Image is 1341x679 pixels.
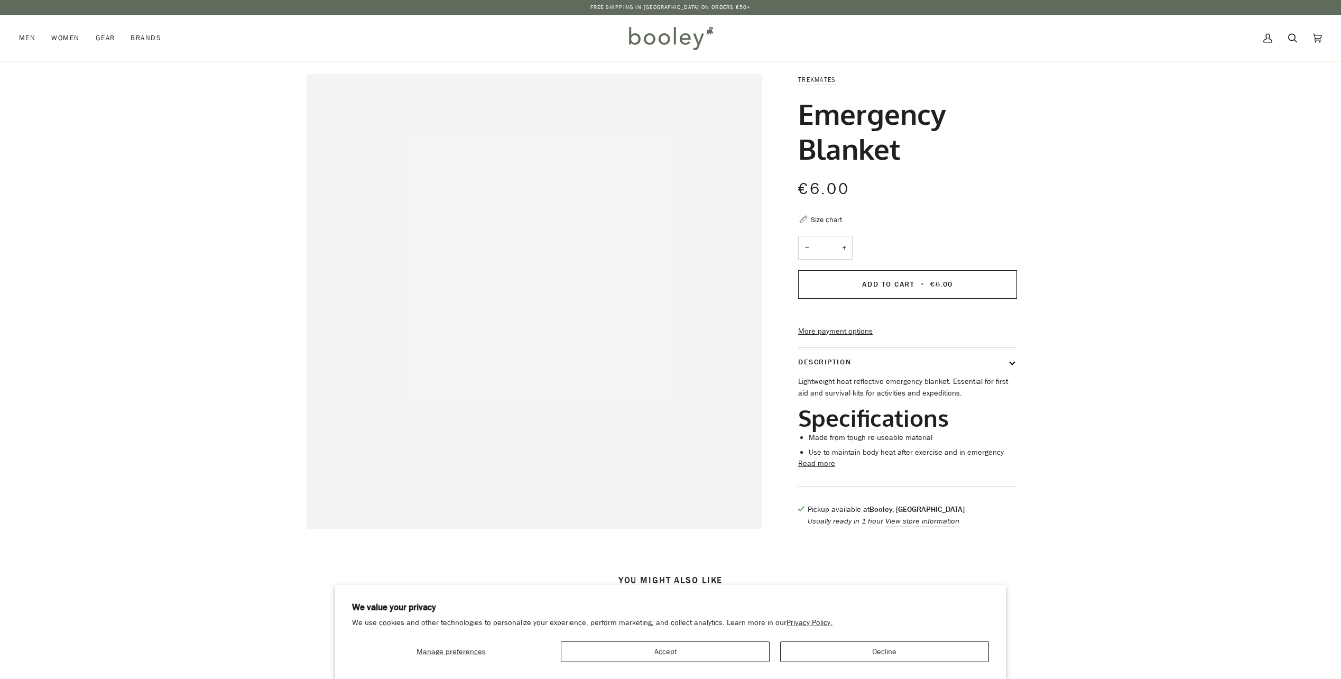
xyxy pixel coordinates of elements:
div: Emergency Blanket [307,74,762,529]
span: Brands [131,33,161,43]
div: Size chart [811,214,842,225]
button: Decline [780,641,989,662]
button: + [836,236,853,260]
span: Men [19,33,35,43]
h2: We value your privacy [352,602,989,613]
a: Brands [123,15,169,61]
button: Description [798,348,1017,376]
a: Gear [88,15,123,61]
p: We use cookies and other technologies to personalize your experience, perform marketing, and coll... [352,618,989,628]
a: More payment options [798,326,1017,337]
h2: You might also like [307,575,1035,597]
span: €6.00 [930,279,953,289]
strong: Booley, [GEOGRAPHIC_DATA] [870,504,965,515]
span: Add to Cart [862,279,914,289]
img: Booley [624,23,717,53]
button: Read more [798,458,835,470]
button: − [798,236,815,260]
a: Trekmates [798,75,836,84]
p: Usually ready in 1 hour [808,516,965,527]
input: Quantity [798,236,853,260]
span: Gear [96,33,115,43]
p: Pickup available at [808,504,965,516]
h3: Specifications [798,403,1017,433]
li: Made from tough re-useable material [809,432,1017,444]
li: Use to maintain body heat after exercise and in emergency [809,447,1017,458]
button: Accept [561,641,770,662]
p: Free Shipping in [GEOGRAPHIC_DATA] on Orders €50+ [590,3,751,12]
button: View store information [885,516,959,527]
button: Manage preferences [352,641,550,662]
span: Women [51,33,79,43]
span: Manage preferences [417,647,486,657]
button: Add to Cart • €6.00 [798,270,1017,299]
a: Women [43,15,87,61]
h1: Emergency Blanket [798,96,1009,166]
a: Men [19,15,43,61]
span: €6.00 [798,178,849,200]
a: Privacy Policy. [787,618,833,628]
span: Lightweight heat reflective emergency blanket. Essential for first aid and survival kits for acti... [798,377,1008,398]
span: • [918,279,928,289]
